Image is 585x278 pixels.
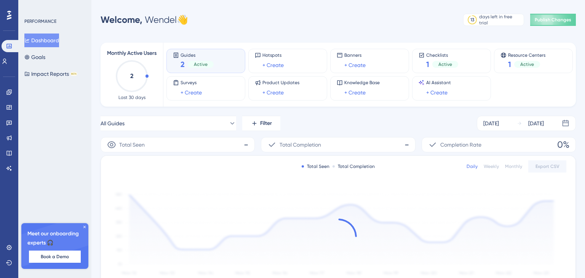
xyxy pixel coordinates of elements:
span: Active [194,61,208,67]
span: 1 [508,59,511,70]
button: All Guides [101,116,236,131]
span: Active [438,61,452,67]
button: Book a Demo [29,251,81,263]
a: + Create [262,88,284,97]
a: + Create [262,61,284,70]
a: + Create [426,88,448,97]
span: Filter [260,119,272,128]
span: Banners [344,52,366,58]
span: Completion Rate [440,140,481,149]
span: - [244,139,248,151]
button: Export CSV [528,160,566,173]
button: Goals [24,50,45,64]
div: Weekly [484,163,499,169]
a: + Create [181,88,202,97]
span: Welcome, [101,14,142,25]
span: Hotspots [262,52,284,58]
text: 2 [130,72,133,80]
button: Publish Changes [530,14,576,26]
div: BETA [70,72,77,76]
span: Last 30 days [118,94,145,101]
span: Product Updates [262,80,299,86]
span: Book a Demo [41,254,69,260]
div: Total Completion [332,163,375,169]
span: All Guides [101,119,125,128]
span: Total Completion [280,140,321,149]
span: 0% [557,139,569,151]
a: + Create [344,88,366,97]
a: + Create [344,61,366,70]
span: Knowledge Base [344,80,380,86]
div: Monthly [505,163,522,169]
span: 1 [426,59,429,70]
span: Total Seen [119,140,145,149]
div: [DATE] [528,119,544,128]
span: AI Assistant [426,80,451,86]
span: Monthly Active Users [107,49,157,58]
span: Active [520,61,534,67]
span: 2 [181,59,185,70]
span: - [404,139,409,151]
div: days left in free trial [479,14,521,26]
span: Surveys [181,80,202,86]
div: Total Seen [302,163,329,169]
span: Publish Changes [535,17,571,23]
div: Daily [467,163,478,169]
button: Filter [242,116,280,131]
button: Dashboard [24,34,59,47]
span: Checklists [426,52,458,58]
div: 13 [470,17,474,23]
span: Guides [181,52,214,58]
div: [DATE] [483,119,499,128]
div: PERFORMANCE [24,18,56,24]
span: Resource Centers [508,52,545,58]
span: Meet our onboarding experts 🎧 [27,229,82,248]
span: Export CSV [535,163,559,169]
button: Impact ReportsBETA [24,67,77,81]
div: Wendel 👋 [101,14,188,26]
